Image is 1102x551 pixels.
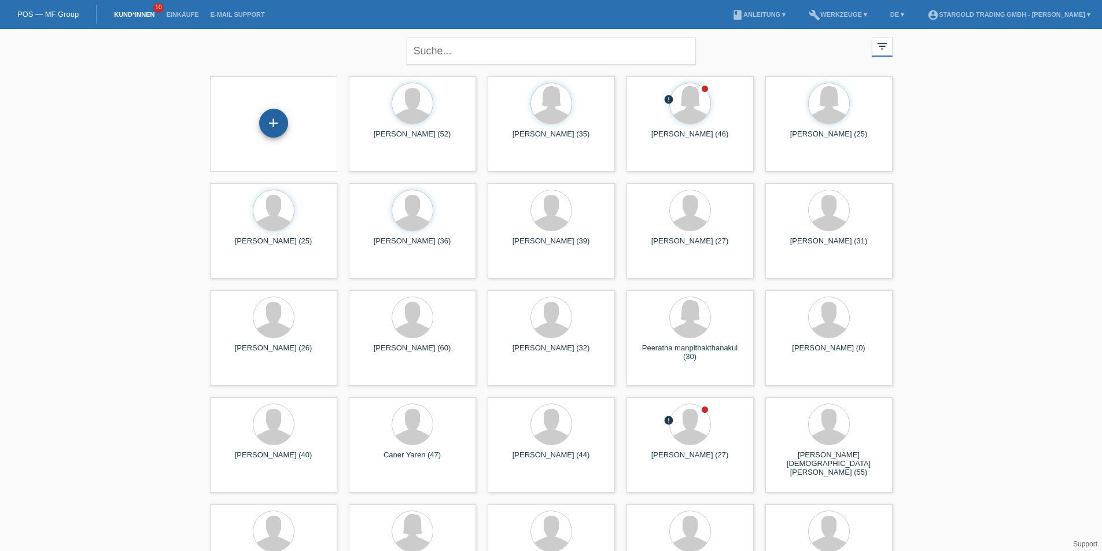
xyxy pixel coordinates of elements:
div: [PERSON_NAME] (36) [358,236,467,255]
div: [PERSON_NAME] (27) [636,236,745,255]
a: Kund*innen [108,11,160,18]
div: [PERSON_NAME] (25) [775,130,883,148]
div: [PERSON_NAME] (60) [358,343,467,362]
div: Unbestätigt, in Bearbeitung [664,94,674,106]
i: account_circle [927,9,939,21]
i: error [664,415,674,426]
div: Kund*in hinzufügen [260,113,288,133]
div: [PERSON_NAME] (27) [636,450,745,469]
a: Einkäufe [160,11,204,18]
a: bookAnleitung ▾ [726,11,791,18]
i: build [809,9,820,21]
div: [PERSON_NAME] (44) [497,450,606,469]
a: E-Mail Support [205,11,271,18]
div: [PERSON_NAME] [DEMOGRAPHIC_DATA][PERSON_NAME] (55) [775,450,883,471]
div: [PERSON_NAME] (46) [636,130,745,148]
div: [PERSON_NAME] (40) [219,450,328,469]
div: [PERSON_NAME] (25) [219,236,328,255]
div: [PERSON_NAME] (31) [775,236,883,255]
div: Caner Yaren (47) [358,450,467,469]
a: account_circleStargold Trading GmbH - [PERSON_NAME] ▾ [922,11,1096,18]
div: Peeratha manpithakthanakul (30) [636,343,745,362]
input: Suche... [407,38,696,65]
div: [PERSON_NAME] (0) [775,343,883,362]
div: [PERSON_NAME] (26) [219,343,328,362]
a: POS — MF Group [17,10,79,19]
a: buildWerkzeuge ▾ [803,11,873,18]
i: filter_list [876,40,889,53]
div: [PERSON_NAME] (32) [497,343,606,362]
div: [PERSON_NAME] (39) [497,236,606,255]
a: Support [1073,540,1097,548]
i: error [664,94,674,105]
div: [PERSON_NAME] (52) [358,130,467,148]
div: [PERSON_NAME] (35) [497,130,606,148]
a: DE ▾ [884,11,910,18]
i: book [732,9,743,21]
div: Unbestätigt, in Bearbeitung [664,415,674,427]
span: 10 [153,3,164,13]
